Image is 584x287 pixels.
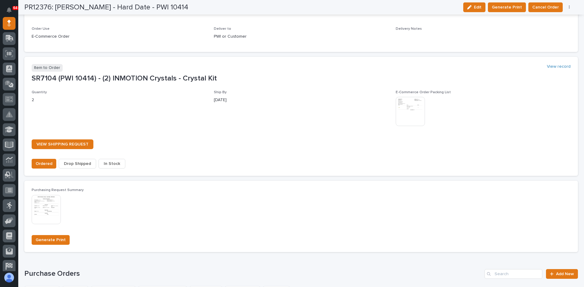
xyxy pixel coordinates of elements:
span: Add New [556,272,574,276]
span: Generate Print [492,4,522,11]
span: Drop Shipped [64,160,91,167]
span: Purchasing Request Summary [32,188,84,192]
a: View record [547,64,571,69]
a: Add New [546,269,578,279]
h1: Purchase Orders [24,269,482,278]
span: In Stock [104,160,120,167]
span: VIEW SHIPPING REQUEST [36,142,89,146]
input: Search [485,269,542,279]
a: VIEW SHIPPING REQUEST [32,139,93,149]
span: Edit [474,5,481,10]
span: Order Use [32,27,50,31]
p: 64 [13,6,17,10]
span: Deliver to [214,27,231,31]
button: Generate Print [488,2,526,12]
p: Item to Order [32,64,63,72]
span: Delivery Notes [396,27,422,31]
span: Ordered [36,160,52,167]
button: Edit [463,2,485,12]
button: Drop Shipped [59,159,96,169]
p: PWI or Customer [214,33,389,40]
button: In Stock [99,159,125,169]
div: Notifications64 [8,7,16,17]
h2: PR12376: [PERSON_NAME] - Hard Date - PWI 10414 [24,3,188,12]
span: Quantity [32,91,47,94]
p: [DATE] [214,97,389,103]
span: Generate Print [36,236,66,244]
button: Notifications [3,4,16,16]
span: Cancel Order [532,4,559,11]
button: users-avatar [3,271,16,284]
button: Cancel Order [528,2,563,12]
button: Generate Print [32,235,70,245]
p: 2 [32,97,207,103]
span: Ship By [214,91,227,94]
p: E-Commerce Order [32,33,207,40]
button: Ordered [32,159,56,169]
p: SR7104 (PWI 10414) - (2) INMOTION Crystals - Crystal Kit [32,74,571,83]
span: E-Commerce Order Packing List [396,91,451,94]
